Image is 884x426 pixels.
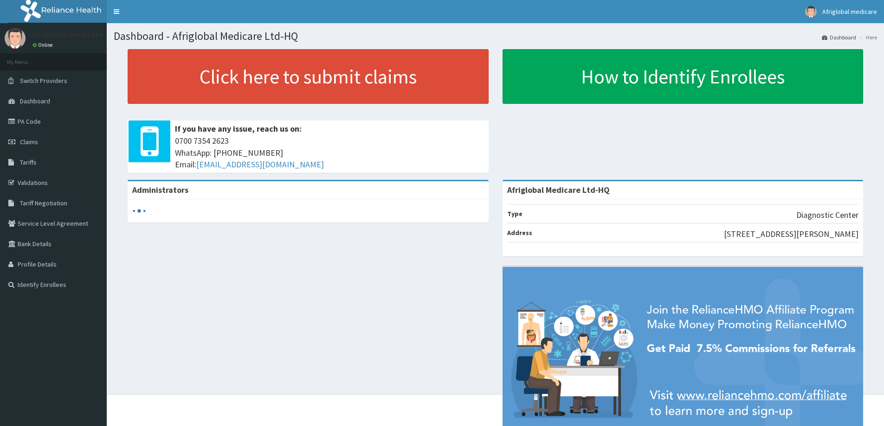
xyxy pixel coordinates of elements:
[822,33,856,41] a: Dashboard
[507,229,532,237] b: Address
[132,184,188,195] b: Administrators
[175,135,484,171] span: 0700 7354 2623 WhatsApp: [PHONE_NUMBER] Email:
[114,30,877,42] h1: Dashboard - Afriglobal Medicare Ltd-HQ
[5,28,26,49] img: User Image
[20,76,67,85] span: Switch Providers
[20,158,37,166] span: Tariffs
[132,204,146,218] svg: audio-loading
[503,49,864,104] a: How to Identify Enrollees
[805,6,817,18] img: User Image
[796,209,858,221] p: Diagnostic Center
[20,199,67,207] span: Tariff Negotiation
[20,97,50,105] span: Dashboard
[507,210,523,218] b: Type
[128,49,489,104] a: Click here to submit claims
[196,159,324,170] a: [EMAIL_ADDRESS][DOMAIN_NAME]
[20,138,38,146] span: Claims
[822,7,877,16] span: Afriglobal medicare
[507,184,610,195] strong: Afriglobal Medicare Ltd-HQ
[724,228,858,240] p: [STREET_ADDRESS][PERSON_NAME]
[32,42,55,48] a: Online
[32,30,103,38] p: Afriglobal medicare
[175,123,302,134] b: If you have any issue, reach us on:
[857,33,877,41] li: Here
